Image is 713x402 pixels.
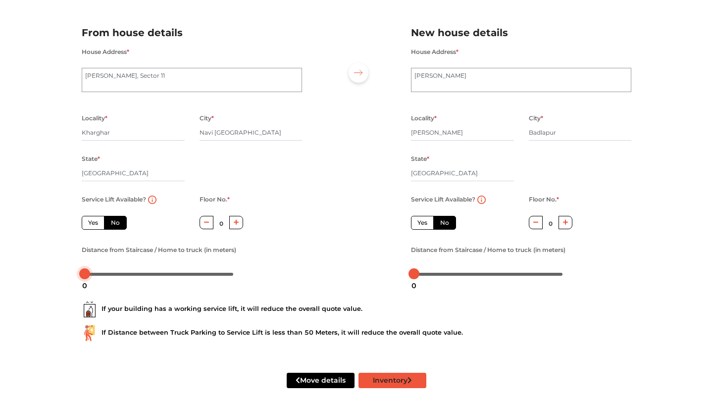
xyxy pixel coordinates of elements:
button: Move details [287,373,355,388]
div: 0 [407,277,420,294]
label: Service Lift Available? [411,193,475,206]
h2: New house details [411,25,631,41]
label: City [200,112,214,125]
img: ... [82,325,98,341]
div: If your building has a working service lift, it will reduce the overall quote value. [82,301,631,317]
label: Floor No. [200,193,230,206]
label: Locality [411,112,437,125]
label: No [433,216,456,230]
button: Inventory [358,373,426,388]
label: House Address [82,46,129,58]
label: Distance from Staircase / Home to truck (in meters) [82,244,236,256]
h2: From house details [82,25,302,41]
div: If Distance between Truck Parking to Service Lift is less than 50 Meters, it will reduce the over... [82,325,631,341]
label: State [411,152,429,165]
label: Yes [82,216,104,230]
label: Service Lift Available? [82,193,146,206]
label: Distance from Staircase / Home to truck (in meters) [411,244,565,256]
label: House Address [411,46,458,58]
label: Yes [411,216,434,230]
label: Locality [82,112,107,125]
label: City [529,112,543,125]
textarea: [PERSON_NAME] [411,68,631,93]
label: State [82,152,100,165]
textarea: [PERSON_NAME], Sector 11 [82,68,302,93]
img: ... [82,301,98,317]
label: No [104,216,127,230]
div: 0 [78,277,91,294]
label: Floor No. [529,193,559,206]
